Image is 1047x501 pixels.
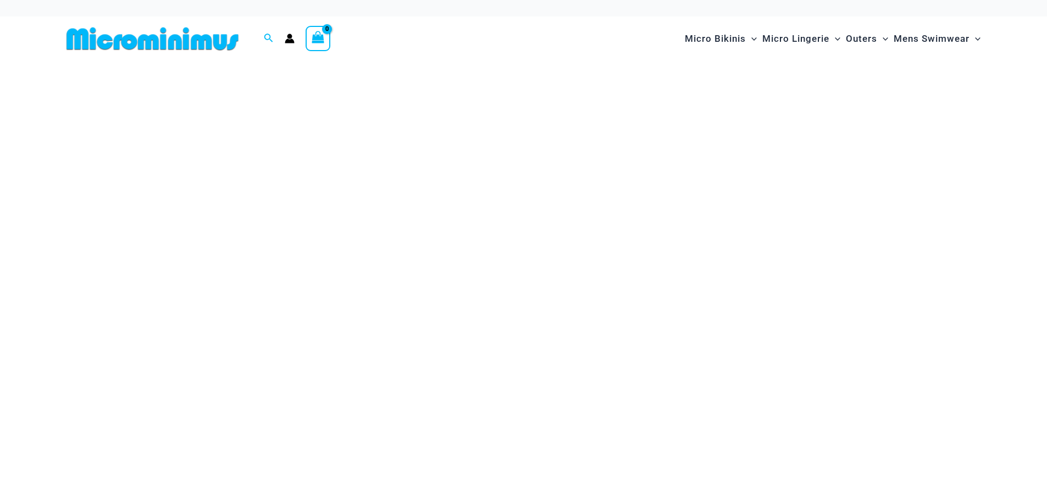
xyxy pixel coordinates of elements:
a: View Shopping Cart, empty [306,26,331,51]
span: Micro Bikinis [685,25,746,53]
span: Mens Swimwear [894,25,970,53]
a: OutersMenu ToggleMenu Toggle [843,22,891,56]
span: Menu Toggle [746,25,757,53]
a: Search icon link [264,32,274,46]
a: Micro LingerieMenu ToggleMenu Toggle [760,22,843,56]
a: Account icon link [285,34,295,43]
a: Mens SwimwearMenu ToggleMenu Toggle [891,22,983,56]
nav: Site Navigation [680,20,985,57]
span: Menu Toggle [829,25,840,53]
span: Micro Lingerie [762,25,829,53]
img: MM SHOP LOGO FLAT [62,26,243,51]
span: Menu Toggle [970,25,980,53]
span: Outers [846,25,877,53]
a: Micro BikinisMenu ToggleMenu Toggle [682,22,760,56]
span: Menu Toggle [877,25,888,53]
